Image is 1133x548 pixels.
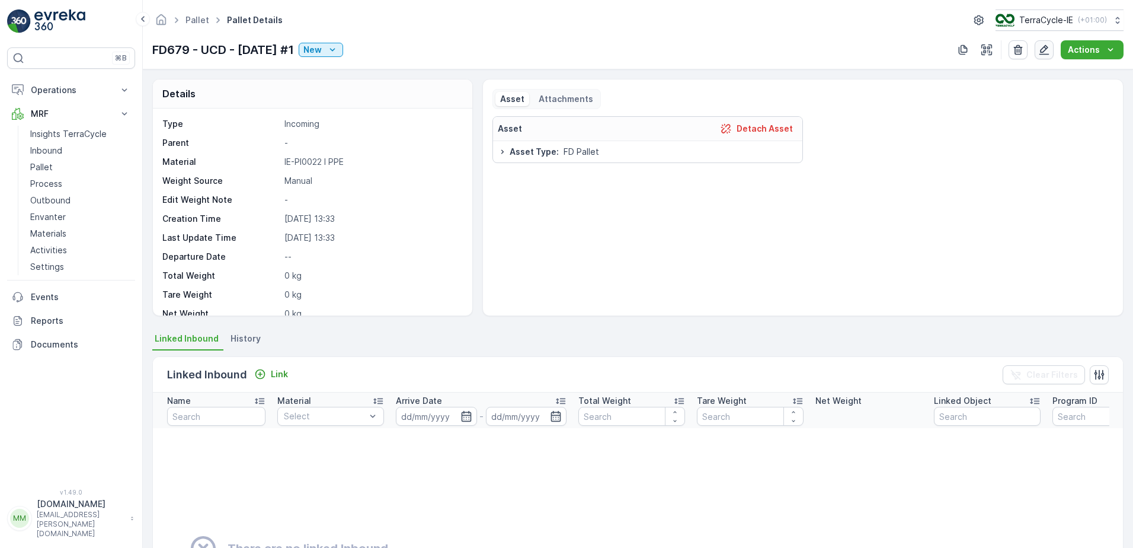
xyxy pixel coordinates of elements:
[697,407,804,426] input: Search
[30,178,62,190] p: Process
[7,333,135,356] a: Documents
[37,498,124,510] p: [DOMAIN_NAME]
[715,122,798,136] button: Detach Asset
[30,145,62,157] p: Inbound
[284,118,460,130] p: Incoming
[155,333,219,345] span: Linked Inbound
[737,123,793,135] p: Detach Asset
[162,156,280,168] p: Material
[162,118,280,130] p: Type
[225,14,285,26] span: Pallet Details
[162,289,280,301] p: Tare Weight
[162,270,280,282] p: Total Weight
[934,407,1041,426] input: Search
[30,261,64,273] p: Settings
[31,108,111,120] p: MRF
[539,93,593,105] p: Attachments
[564,146,599,158] span: FD Pallet
[498,123,522,135] p: Asset
[162,194,280,206] p: Edit Weight Note
[1003,365,1085,384] button: Clear Filters
[284,270,460,282] p: 0 kg
[30,195,71,206] p: Outbound
[1019,14,1073,26] p: TerraCycle-IE
[284,175,460,187] p: Manual
[31,84,111,96] p: Operations
[25,192,135,209] a: Outbound
[1061,40,1124,59] button: Actions
[25,209,135,225] a: Envanter
[7,285,135,309] a: Events
[934,395,991,407] p: Linked Object
[7,489,135,496] span: v 1.49.0
[277,395,311,407] p: Material
[162,308,280,320] p: Net Weight
[25,242,135,259] a: Activities
[299,43,343,57] button: New
[162,232,280,244] p: Last Update Time
[1052,395,1097,407] p: Program ID
[162,213,280,225] p: Creation Time
[996,14,1014,27] img: TC_CKGxpWm.png
[37,510,124,539] p: [EMAIL_ADDRESS][PERSON_NAME][DOMAIN_NAME]
[486,407,567,426] input: dd/mm/yyyy
[578,395,631,407] p: Total Weight
[303,44,322,56] p: New
[152,41,294,59] p: FD679 - UCD - [DATE] #1
[510,146,559,158] span: Asset Type :
[396,395,442,407] p: Arrive Date
[162,87,196,101] p: Details
[31,291,130,303] p: Events
[167,407,265,426] input: Search
[167,395,191,407] p: Name
[155,18,168,28] a: Homepage
[25,259,135,275] a: Settings
[25,126,135,142] a: Insights TerraCycle
[25,142,135,159] a: Inbound
[249,367,293,381] button: Link
[1068,44,1100,56] p: Actions
[284,156,460,168] p: IE-PI0022 I PPE
[697,395,747,407] p: Tare Weight
[10,509,29,528] div: MM
[284,232,460,244] p: [DATE] 13:33
[7,102,135,126] button: MRF
[284,194,460,206] p: -
[284,251,460,263] p: --
[7,78,135,102] button: Operations
[284,137,460,149] p: -
[1026,369,1078,381] p: Clear Filters
[30,128,107,140] p: Insights TerraCycle
[284,308,460,320] p: 0 kg
[500,93,524,105] p: Asset
[162,175,280,187] p: Weight Source
[30,228,66,240] p: Materials
[30,211,66,223] p: Envanter
[25,225,135,242] a: Materials
[7,9,31,33] img: logo
[479,409,484,423] p: -
[31,339,130,351] p: Documents
[167,367,247,383] p: Linked Inbound
[1078,15,1107,25] p: ( +01:00 )
[284,289,460,301] p: 0 kg
[7,309,135,333] a: Reports
[115,53,127,63] p: ⌘B
[162,137,280,149] p: Parent
[231,333,261,345] span: History
[30,244,67,256] p: Activities
[30,161,53,173] p: Pallet
[996,9,1124,31] button: TerraCycle-IE(+01:00)
[34,9,85,33] img: logo_light-DOdMpM7g.png
[185,15,209,25] a: Pallet
[396,407,477,426] input: dd/mm/yyyy
[25,159,135,176] a: Pallet
[578,407,685,426] input: Search
[284,410,366,422] p: Select
[7,498,135,539] button: MM[DOMAIN_NAME][EMAIL_ADDRESS][PERSON_NAME][DOMAIN_NAME]
[25,176,135,192] a: Process
[815,395,862,407] p: Net Weight
[271,368,288,380] p: Link
[162,251,280,263] p: Departure Date
[31,315,130,327] p: Reports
